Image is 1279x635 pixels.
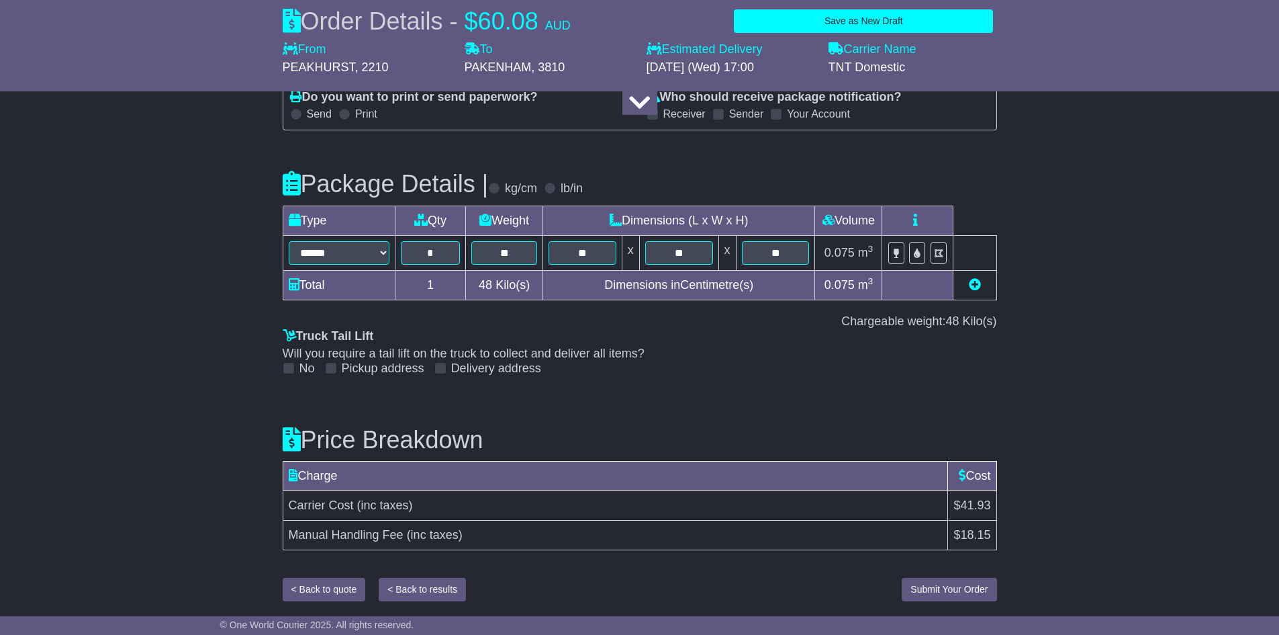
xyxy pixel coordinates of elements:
[283,578,366,601] button: < Back to quote
[828,60,997,75] div: TNT Domestic
[734,9,993,33] button: Save as New Draft
[290,90,538,105] label: Do you want to print or send paperwork?
[289,528,404,542] span: Manual Handling Fee
[283,206,395,235] td: Type
[828,42,916,57] label: Carrier Name
[647,42,815,57] label: Estimated Delivery
[465,60,532,74] span: PAKENHAM
[545,19,571,32] span: AUD
[395,270,466,300] td: 1
[379,578,466,601] button: < Back to results
[283,7,571,36] div: Order Details -
[283,347,997,362] div: Will you require a tail lift on the truck to collect and deliver all items?
[479,278,492,292] span: 48
[466,206,543,235] td: Weight
[542,206,815,235] td: Dimensions (L x W x H)
[283,42,326,57] label: From
[647,60,815,75] div: [DATE] (Wed) 17:00
[868,276,873,286] sup: 3
[220,620,414,630] span: © One World Courier 2025. All rights reserved.
[299,362,315,376] label: No
[868,244,873,254] sup: 3
[531,60,565,74] span: , 3810
[561,181,583,196] label: lb/in
[283,462,948,491] td: Charge
[815,206,882,235] td: Volume
[407,528,463,542] span: (inc taxes)
[357,499,413,512] span: (inc taxes)
[622,235,639,270] td: x
[466,270,543,300] td: Kilo(s)
[902,578,996,601] button: Submit Your Order
[478,7,538,35] span: 60.08
[858,246,873,259] span: m
[465,42,493,57] label: To
[465,7,478,35] span: $
[283,270,395,300] td: Total
[283,329,374,344] label: Truck Tail Lift
[953,528,990,542] span: $18.15
[283,314,997,329] div: Chargeable weight: Kilo(s)
[542,270,815,300] td: Dimensions in Centimetre(s)
[945,314,959,328] span: 48
[283,171,489,198] h3: Package Details |
[283,427,997,454] h3: Price Breakdown
[451,362,541,376] label: Delivery address
[395,206,466,235] td: Qty
[910,584,988,595] span: Submit Your Order
[969,278,981,292] a: Add new item
[824,246,855,259] span: 0.075
[953,499,990,512] span: $41.93
[858,278,873,292] span: m
[283,60,355,74] span: PEAKHURST
[355,60,389,74] span: , 2210
[948,462,996,491] td: Cost
[824,278,855,292] span: 0.075
[505,181,537,196] label: kg/cm
[718,235,736,270] td: x
[289,499,354,512] span: Carrier Cost
[342,362,424,376] label: Pickup address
